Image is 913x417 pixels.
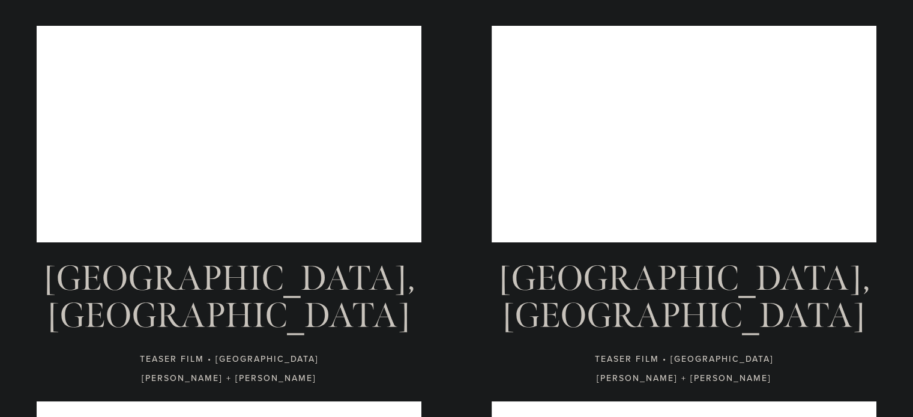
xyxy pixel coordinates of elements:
p: Teaser Film • [GEOGRAPHIC_DATA] [37,354,421,364]
p: Teaser Film • [GEOGRAPHIC_DATA] [492,354,876,364]
span: [GEOGRAPHIC_DATA], [GEOGRAPHIC_DATA] [498,257,877,337]
p: [PERSON_NAME] + [PERSON_NAME] [492,373,876,383]
p: [PERSON_NAME] + [PERSON_NAME] [37,373,421,383]
iframe: Trailer [37,26,421,242]
iframe: Hotel Del Coronado Wedding | Johnny + Kelli [492,26,876,242]
span: [GEOGRAPHIC_DATA], [GEOGRAPHIC_DATA] [43,257,422,337]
